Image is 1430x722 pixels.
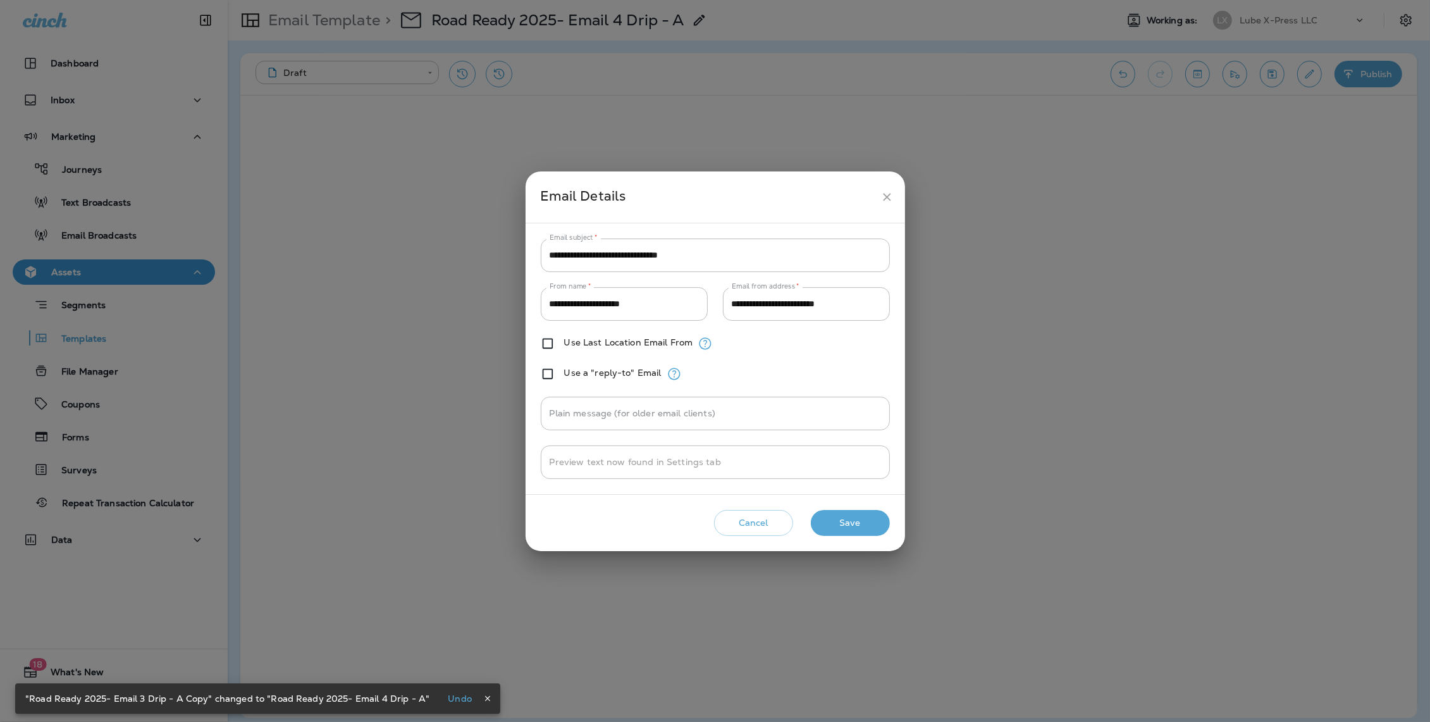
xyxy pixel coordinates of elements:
p: Undo [448,694,472,704]
div: "Road Ready 2025- Email 3 Drip - A Copy" changed to "Road Ready 2025- Email 4 Drip - A" [25,687,429,710]
button: close [875,185,899,209]
label: From name [550,282,591,291]
label: Email subject [550,233,598,242]
div: Email Details [541,185,875,209]
button: Save [811,510,890,536]
label: Use Last Location Email From [564,337,693,347]
button: Cancel [714,510,793,536]
label: Email from address [732,282,799,291]
label: Use a "reply-to" Email [564,368,662,378]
